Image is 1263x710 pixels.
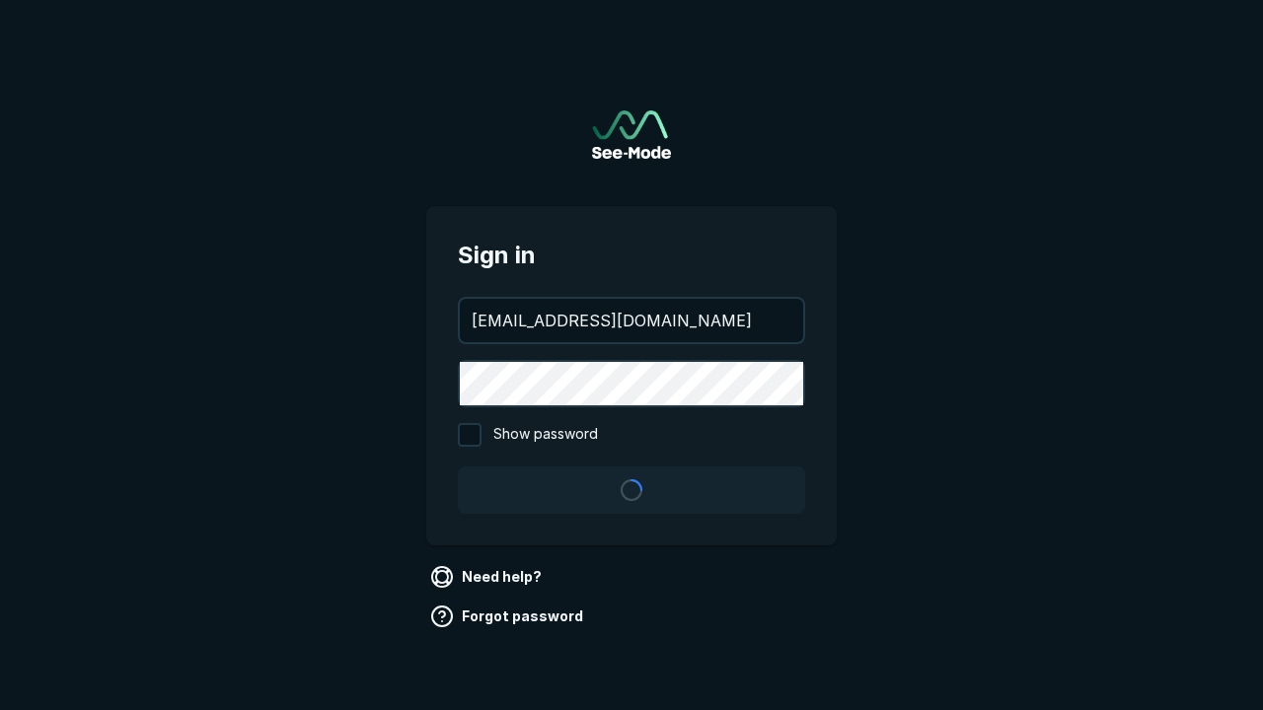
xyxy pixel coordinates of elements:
span: Show password [493,423,598,447]
span: Sign in [458,238,805,273]
a: Go to sign in [592,110,671,159]
a: Forgot password [426,601,591,632]
input: your@email.com [460,299,803,342]
img: See-Mode Logo [592,110,671,159]
a: Need help? [426,561,550,593]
